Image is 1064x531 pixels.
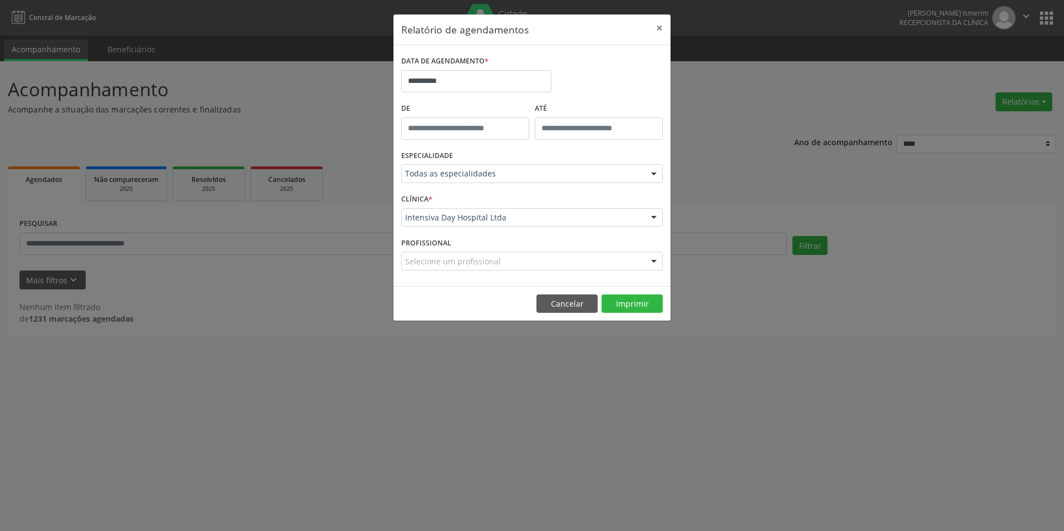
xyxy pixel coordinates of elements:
label: PROFISSIONAL [401,234,451,252]
button: Close [648,14,671,42]
button: Cancelar [536,294,598,313]
span: Todas as especialidades [405,168,640,179]
span: Intensiva Day Hospital Ltda [405,212,640,223]
h5: Relatório de agendamentos [401,22,529,37]
label: De [401,100,529,117]
label: ESPECIALIDADE [401,147,453,165]
label: CLÍNICA [401,191,432,208]
label: DATA DE AGENDAMENTO [401,53,489,70]
button: Imprimir [602,294,663,313]
label: ATÉ [535,100,663,117]
span: Selecione um profissional [405,255,501,267]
